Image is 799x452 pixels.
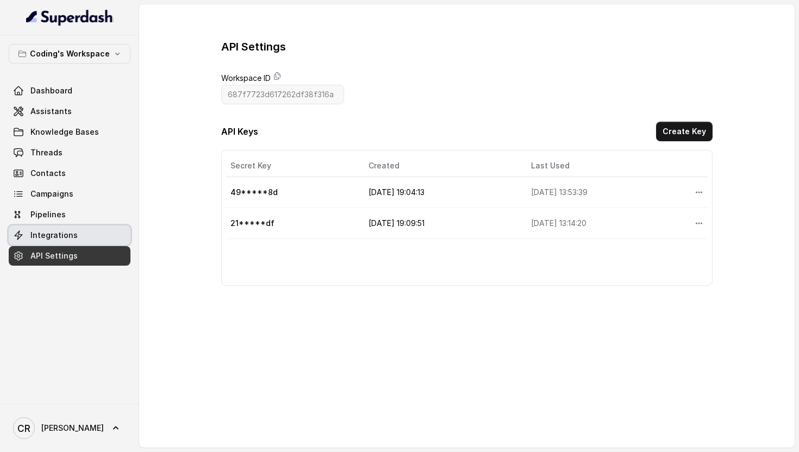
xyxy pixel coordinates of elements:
td: [DATE] 13:53:39 [522,177,686,208]
button: Coding's Workspace [9,44,130,64]
img: light.svg [26,9,114,26]
button: More options [689,183,709,202]
h3: API Settings [221,39,286,54]
td: [DATE] 19:04:13 [360,177,522,208]
span: Knowledge Bases [30,127,99,137]
a: API Settings [9,246,130,266]
a: Contacts [9,164,130,183]
h3: API Keys [221,125,258,138]
button: Create Key [656,122,713,141]
span: Pipelines [30,209,66,220]
a: Dashboard [9,81,130,101]
a: Pipelines [9,205,130,224]
button: More options [689,214,709,233]
a: Integrations [9,225,130,245]
a: Assistants [9,102,130,121]
p: Coding's Workspace [30,47,110,60]
span: Threads [30,147,63,158]
span: [PERSON_NAME] [41,423,104,434]
a: [PERSON_NAME] [9,413,130,443]
th: Last Used [522,155,686,177]
a: Knowledge Bases [9,122,130,142]
td: [DATE] 13:14:20 [522,208,686,239]
a: Campaigns [9,184,130,204]
text: CR [17,423,30,434]
th: Created [360,155,522,177]
th: Secret Key [226,155,360,177]
span: Contacts [30,168,66,179]
span: Campaigns [30,189,73,199]
span: API Settings [30,250,78,261]
span: Integrations [30,230,78,241]
label: Workspace ID [221,72,271,85]
span: Assistants [30,106,72,117]
td: [DATE] 19:09:51 [360,208,522,239]
a: Threads [9,143,130,162]
span: Dashboard [30,85,72,96]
